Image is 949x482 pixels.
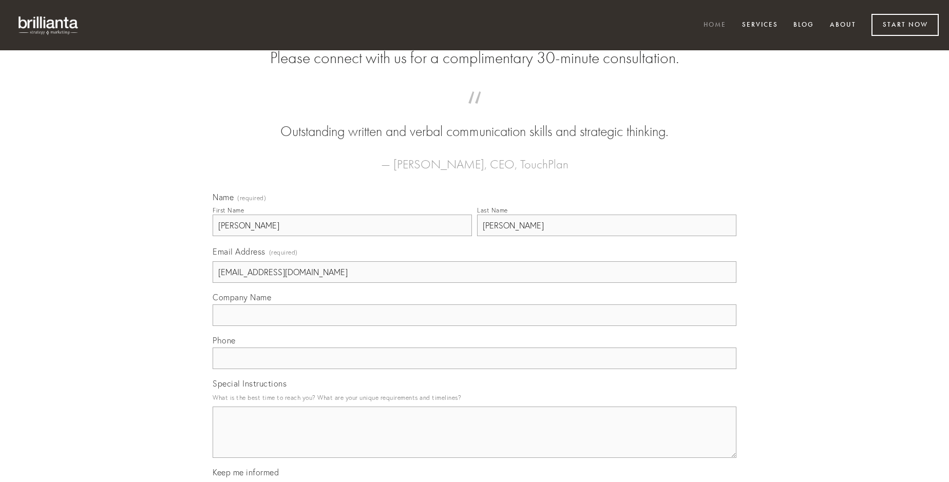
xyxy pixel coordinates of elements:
[229,102,720,122] span: “
[229,102,720,142] blockquote: Outstanding written and verbal communication skills and strategic thinking.
[269,245,298,259] span: (required)
[787,17,821,34] a: Blog
[213,335,236,345] span: Phone
[213,391,736,404] p: What is the best time to reach you? What are your unique requirements and timelines?
[213,48,736,68] h2: Please connect with us for a complimentary 30-minute consultation.
[213,192,234,202] span: Name
[213,246,265,257] span: Email Address
[871,14,939,36] a: Start Now
[735,17,785,34] a: Services
[823,17,863,34] a: About
[10,10,87,40] img: brillianta - research, strategy, marketing
[213,467,279,477] span: Keep me informed
[229,142,720,175] figcaption: — [PERSON_NAME], CEO, TouchPlan
[213,292,271,302] span: Company Name
[477,206,508,214] div: Last Name
[237,195,266,201] span: (required)
[213,378,287,389] span: Special Instructions
[213,206,244,214] div: First Name
[697,17,733,34] a: Home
